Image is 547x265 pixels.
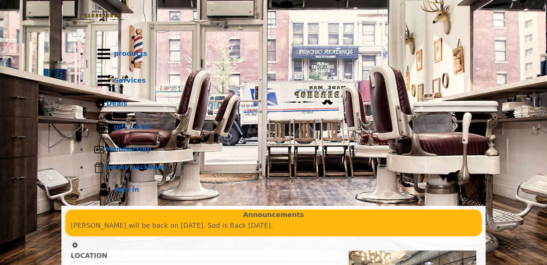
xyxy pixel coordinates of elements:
img: Made Man Barbershop logo [72,4,132,28]
b: Services [114,76,146,84]
p: [PERSON_NAME] will be back on [DATE]. Sod is Back [DATE]. [71,220,476,231]
b: Deals [106,99,127,107]
a: ServicesServices [87,67,475,94]
b: sign in [114,185,139,193]
button: menu toggle [77,29,83,41]
img: Services [94,71,114,91]
a: Series packagesSeries packages [87,159,475,176]
span: . [79,31,81,38]
b: products [114,50,147,57]
b: LOCATION [71,252,107,259]
img: sign in [94,180,114,200]
b: gift cards [114,123,150,131]
a: sign insign in [87,176,475,203]
b: Series packages [105,163,166,171]
b: Announcements [243,210,304,220]
img: Membership [94,144,105,155]
input: menu toggle [72,32,77,37]
a: Productsproducts [87,41,475,67]
img: Series packages [94,162,105,173]
img: Deals [94,98,106,111]
a: DealsDeals [87,94,475,114]
a: MembershipMembership [87,141,475,159]
img: Products [94,44,114,64]
a: Gift cardsgift cards [87,114,475,141]
b: Membership [105,145,151,153]
img: Gift cards [94,117,114,137]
